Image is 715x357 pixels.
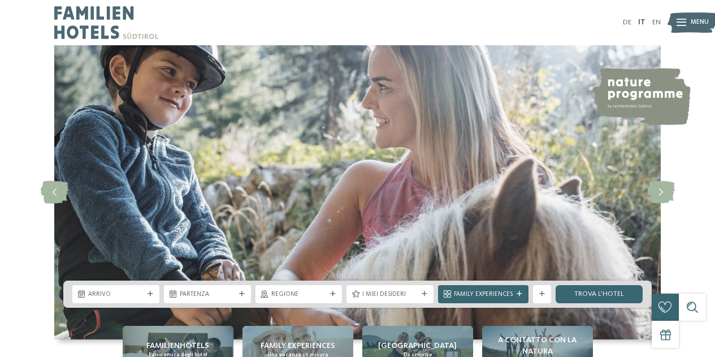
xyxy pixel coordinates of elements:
span: I miei desideri [362,290,418,299]
a: EN [652,19,661,26]
a: DE [623,19,631,26]
span: Regione [271,290,327,299]
span: Family experiences [261,340,335,351]
span: [GEOGRAPHIC_DATA] [378,340,457,351]
span: Family Experiences [454,290,513,299]
span: Menu [691,18,709,27]
img: nature programme by Familienhotels Südtirol [591,68,691,125]
span: Partenza [180,290,235,299]
a: IT [638,19,645,26]
span: A contatto con la natura [487,334,588,357]
a: trova l’hotel [556,285,643,303]
img: Family hotel Alto Adige: the happy family places! [54,45,661,339]
span: Arrivo [88,290,144,299]
span: Familienhotels [146,340,209,351]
